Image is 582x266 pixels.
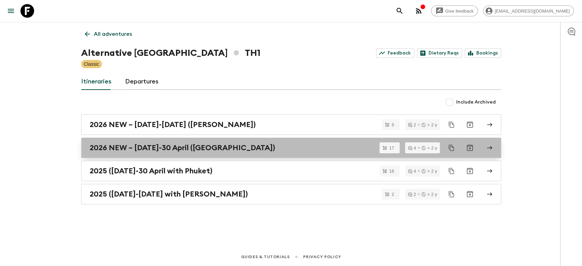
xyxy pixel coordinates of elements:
a: Departures [125,74,159,90]
a: 2026 NEW – [DATE]-[DATE] ([PERSON_NAME]) [81,114,501,135]
span: 17 [385,146,398,150]
div: 2 [408,192,416,197]
a: 2025 ([DATE]-30 April with Phuket) [81,161,501,181]
p: Classic [84,61,99,67]
div: 4 [408,169,416,173]
a: Privacy Policy [303,253,341,261]
a: Guides & Tutorials [241,253,289,261]
div: > 2 y [421,146,437,150]
div: [EMAIL_ADDRESS][DOMAIN_NAME] [483,5,574,16]
a: Feedback [376,48,414,58]
a: 2026 NEW – [DATE]-30 April ([GEOGRAPHIC_DATA]) [81,138,501,158]
div: > 2 y [421,169,437,173]
span: Include Archived [456,99,496,106]
span: Give feedback [442,9,477,14]
div: 2 [408,123,416,127]
div: 4 [408,146,416,150]
button: Archive [463,164,477,178]
a: All adventures [81,27,136,41]
h2: 2025 ([DATE]-30 April with Phuket) [90,167,212,175]
p: All adventures [94,30,132,38]
button: Duplicate [445,188,458,200]
h1: Alternative [GEOGRAPHIC_DATA] TH1 [81,46,260,60]
button: search adventures [393,4,406,18]
button: Duplicate [445,142,458,154]
button: Duplicate [445,165,458,177]
span: 2 [387,192,398,197]
h2: 2026 NEW – [DATE]-30 April ([GEOGRAPHIC_DATA]) [90,143,275,152]
div: > 2 y [421,123,437,127]
a: Itineraries [81,74,111,90]
a: Dietary Reqs [417,48,462,58]
button: Archive [463,141,477,155]
button: Duplicate [445,119,458,131]
h2: 2026 NEW – [DATE]-[DATE] ([PERSON_NAME]) [90,120,256,129]
span: 5 [387,123,398,127]
span: 16 [385,169,398,173]
button: menu [4,4,18,18]
button: Archive [463,187,477,201]
button: Archive [463,118,477,131]
a: Bookings [465,48,501,58]
h2: 2025 ([DATE]-[DATE] with [PERSON_NAME]) [90,190,248,199]
a: 2025 ([DATE]-[DATE] with [PERSON_NAME]) [81,184,501,204]
div: > 2 y [421,192,437,197]
span: [EMAIL_ADDRESS][DOMAIN_NAME] [491,9,573,14]
a: Give feedback [431,5,478,16]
